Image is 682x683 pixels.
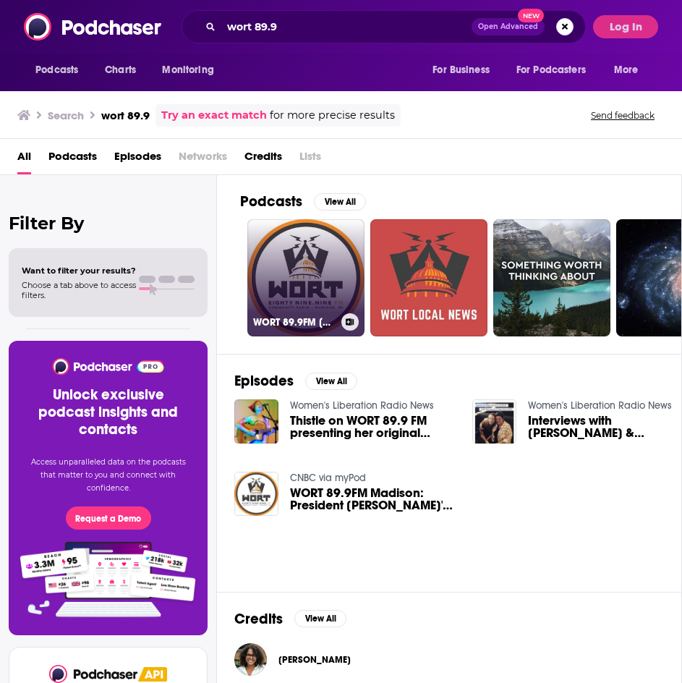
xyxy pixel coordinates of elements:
h2: Filter By [9,213,208,234]
img: Podchaser API banner [138,667,167,682]
h2: Credits [234,610,283,628]
span: Choose a tab above to access filters. [22,280,136,300]
h3: WORT 89.9FM [GEOGRAPHIC_DATA] [253,316,336,328]
a: Thistle on WORT 89.9 FM presenting her original music! [290,415,455,439]
img: WORT 89.9FM Madison: President Biden's Top Labor Advisor Attends LaborFest [234,472,278,516]
a: Women's Liberation Radio News [290,399,434,412]
button: View All [314,193,366,211]
img: Podchaser - Follow, Share and Rate Podcasts [49,665,139,683]
a: Podcasts [48,145,97,174]
a: EpisodesView All [234,372,357,390]
span: New [518,9,544,22]
button: View All [305,373,357,390]
span: For Business [432,60,490,80]
button: Send feedback [587,109,659,122]
img: Pro Features [15,541,201,618]
span: Lists [299,145,321,174]
img: Ali Muldrow [234,643,267,676]
span: Monitoring [162,60,213,80]
button: open menu [25,56,97,84]
span: For Podcasters [516,60,586,80]
a: WORT 89.9FM [GEOGRAPHIC_DATA] [247,219,365,336]
img: Interviews with Julie Bindel & Meghan Murphy on WORT 89.9 FM in Madison [472,399,516,444]
img: Thistle on WORT 89.9 FM presenting her original music! [234,399,278,444]
p: Access unparalleled data on the podcasts that matter to you and connect with confidence. [26,456,190,495]
a: All [17,145,31,174]
button: open menu [507,56,607,84]
h3: wort 89.9 [101,109,150,122]
h3: Search [48,109,84,122]
a: CreditsView All [234,610,346,628]
span: Charts [105,60,136,80]
a: Charts [95,56,145,84]
span: Networks [179,145,227,174]
input: Search podcasts, credits, & more... [221,15,472,38]
span: Podcasts [35,60,78,80]
h2: Episodes [234,372,294,390]
button: Open AdvancedNew [472,18,545,35]
img: Podchaser - Follow, Share and Rate Podcasts [24,13,163,41]
img: Podchaser - Follow, Share and Rate Podcasts [51,358,165,375]
span: [PERSON_NAME] [278,654,351,666]
h3: Unlock exclusive podcast insights and contacts [26,386,190,438]
span: More [614,60,639,80]
button: Ali MuldrowAli Muldrow [234,637,664,683]
button: Request a Demo [66,506,151,530]
a: WORT 89.9FM Madison: President Biden's Top Labor Advisor Attends LaborFest [290,487,455,512]
button: open menu [152,56,232,84]
a: CNBC via myPod [290,472,366,484]
button: open menu [604,56,657,84]
a: Credits [244,145,282,174]
span: Open Advanced [478,23,538,30]
a: Women's Liberation Radio News [528,399,672,412]
span: WORT 89.9FM Madison: President [PERSON_NAME]'s Top Labor Advisor Attends LaborFest [290,487,455,512]
h2: Podcasts [240,192,302,211]
button: Log In [593,15,658,38]
a: Episodes [114,145,161,174]
button: View All [294,610,346,627]
span: Want to filter your results? [22,266,136,276]
div: Search podcasts, credits, & more... [182,10,586,43]
span: for more precise results [270,107,395,124]
a: Try an exact match [161,107,267,124]
a: PodcastsView All [240,192,366,211]
a: Ali Muldrow [278,654,351,666]
button: open menu [422,56,508,84]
